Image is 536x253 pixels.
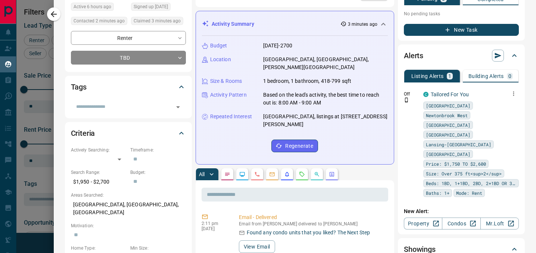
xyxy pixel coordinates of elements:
p: 1 bedroom, 1 bathroom, 418-799 sqft [263,77,352,85]
p: Timeframe: [130,147,186,153]
div: condos.ca [423,92,429,97]
span: Mode: Rent [456,189,482,197]
svg: Requests [299,171,305,177]
p: Found any condo units that you liked? The Next Step [247,229,370,237]
span: Newtonbrook West [426,112,468,119]
p: Motivation: [71,222,186,229]
a: Property [404,218,442,229]
div: Alerts [404,47,519,65]
svg: Lead Browsing Activity [239,171,245,177]
span: Contacted 2 minutes ago [74,17,125,25]
div: Thu Aug 14 2025 [71,17,127,27]
button: Regenerate [271,140,318,152]
p: Min Size: [130,245,186,252]
span: [GEOGRAPHIC_DATA] [426,102,470,109]
svg: Opportunities [314,171,320,177]
button: View Email [239,240,275,253]
p: Building Alerts [468,74,504,79]
div: Tags [71,78,186,96]
p: Activity Summary [212,20,254,28]
p: [GEOGRAPHIC_DATA], listings at [STREET_ADDRESS][PERSON_NAME] [263,113,388,128]
span: [GEOGRAPHIC_DATA] [426,121,470,129]
p: Off [404,91,419,97]
button: Open [173,102,183,112]
span: Beds: 1BD, 1+1BD, 2BD, 2+1BD OR 3BD+ [426,179,516,187]
span: Price: $1,750 TO $2,600 [426,160,486,168]
h2: Tags [71,81,87,93]
svg: Push Notification Only [404,97,409,103]
p: Based on the lead's activity, the best time to reach out is: 8:00 AM - 9:00 AM [263,91,388,107]
span: Active 6 hours ago [74,3,111,10]
p: Listing Alerts [411,74,444,79]
div: TBD [71,51,186,65]
p: [DATE] [202,226,228,231]
p: Email - Delivered [239,213,385,221]
p: Location [210,56,231,63]
p: Activity Pattern [210,91,247,99]
h2: Alerts [404,50,423,62]
p: 0 [508,74,511,79]
div: Thu Aug 14 2025 [71,3,127,13]
p: Repeated Interest [210,113,252,121]
svg: Notes [224,171,230,177]
p: No pending tasks [404,8,519,19]
p: $1,950 - $2,700 [71,176,127,188]
p: Areas Searched: [71,192,186,199]
div: Criteria [71,124,186,142]
a: Condos [442,218,480,229]
p: [GEOGRAPHIC_DATA], [GEOGRAPHIC_DATA], [GEOGRAPHIC_DATA] [71,199,186,219]
p: Size & Rooms [210,77,242,85]
p: Budget [210,42,227,50]
span: Lansing-[GEOGRAPHIC_DATA] [426,141,491,148]
p: 2:11 pm [202,221,228,226]
span: [GEOGRAPHIC_DATA] [426,131,470,138]
p: New Alert: [404,207,519,215]
p: Search Range: [71,169,127,176]
a: Mr.Loft [480,218,519,229]
div: Thu Aug 14 2025 [131,17,186,27]
span: Signed up [DATE] [134,3,168,10]
p: [GEOGRAPHIC_DATA], [GEOGRAPHIC_DATA], [PERSON_NAME][GEOGRAPHIC_DATA] [263,56,388,71]
p: Budget: [130,169,186,176]
span: Size: Over 375 ft<sup>2</sup> [426,170,502,177]
div: Renter [71,31,186,45]
p: [DATE]-2700 [263,42,292,50]
p: 3 minutes ago [348,21,377,28]
svg: Emails [269,171,275,177]
svg: Agent Actions [329,171,335,177]
button: New Task [404,24,519,36]
p: 1 [448,74,451,79]
svg: Listing Alerts [284,171,290,177]
p: All [199,172,205,177]
span: Baths: 1+ [426,189,449,197]
div: Mon Aug 04 2025 [131,3,186,13]
p: Email from [PERSON_NAME] delivered to [PERSON_NAME] [239,221,385,227]
span: [GEOGRAPHIC_DATA] [426,150,470,158]
span: Claimed 3 minutes ago [134,17,181,25]
p: Home Type: [71,245,127,252]
svg: Calls [254,171,260,177]
div: Activity Summary3 minutes ago [202,17,388,31]
p: Actively Searching: [71,147,127,153]
a: Tailored For You [431,91,469,97]
h2: Criteria [71,127,95,139]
